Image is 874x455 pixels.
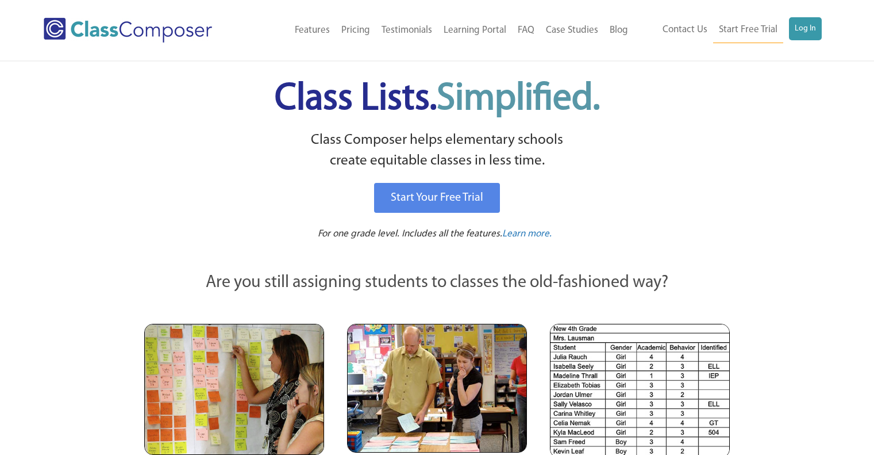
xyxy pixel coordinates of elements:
a: Log In [789,17,822,40]
img: Class Composer [44,18,212,43]
span: For one grade level. Includes all the features. [318,229,502,239]
a: Start Your Free Trial [374,183,500,213]
nav: Header Menu [249,18,633,43]
img: Teachers Looking at Sticky Notes [144,324,324,455]
a: Start Free Trial [713,17,783,43]
a: Testimonials [376,18,438,43]
a: Case Studies [540,18,604,43]
span: Class Lists. [275,81,600,118]
p: Are you still assigning students to classes the old-fashioned way? [144,270,730,296]
a: Learning Portal [438,18,512,43]
a: Pricing [336,18,376,43]
span: Learn more. [502,229,552,239]
a: Learn more. [502,227,552,242]
a: Contact Us [657,17,713,43]
span: Start Your Free Trial [391,192,483,204]
a: Features [289,18,336,43]
span: Simplified. [437,81,600,118]
a: Blog [604,18,634,43]
img: Blue and Pink Paper Cards [347,324,527,452]
a: FAQ [512,18,540,43]
p: Class Composer helps elementary schools create equitable classes in less time. [143,130,732,172]
nav: Header Menu [634,17,822,43]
